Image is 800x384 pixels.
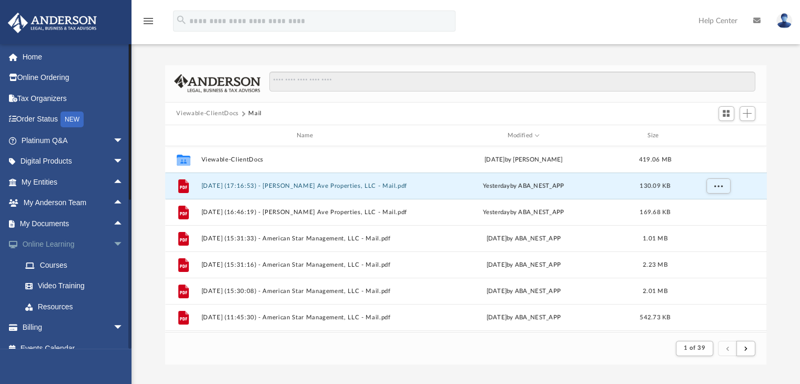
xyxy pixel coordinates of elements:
span: arrow_drop_up [113,171,134,193]
div: [DATE] by ABA_NEST_APP [418,287,630,296]
a: Video Training [15,276,134,297]
span: arrow_drop_up [113,213,134,235]
div: Name [200,131,412,140]
button: Add [740,106,755,121]
span: arrow_drop_down [113,234,134,256]
img: User Pic [776,13,792,28]
button: [DATE] (15:31:33) - American Star Management, LLC - Mail.pdf [201,235,413,242]
div: id [169,131,196,140]
span: 130.09 KB [640,183,670,189]
button: [DATE] (17:16:53) - [PERSON_NAME] Ave Properties, LLC - Mail.pdf [201,183,413,189]
button: 1 of 39 [676,341,713,356]
input: Search files and folders [269,72,755,92]
span: 1 of 39 [684,345,705,351]
a: Digital Productsarrow_drop_down [7,151,139,172]
a: Billingarrow_drop_down [7,317,139,338]
a: Home [7,46,139,67]
span: arrow_drop_down [113,130,134,151]
img: Anderson Advisors Platinum Portal [5,13,100,33]
div: [DATE] by [PERSON_NAME] [418,155,630,165]
a: Tax Organizers [7,88,139,109]
span: 169.68 KB [640,209,670,215]
button: [DATE] (16:46:19) - [PERSON_NAME] Ave Properties, LLC - Mail.pdf [201,209,413,216]
button: More options [706,178,730,194]
button: [DATE] (11:45:30) - American Star Management, LLC - Mail.pdf [201,314,413,321]
a: My Anderson Teamarrow_drop_up [7,193,134,214]
span: 2.01 MB [643,288,667,294]
button: [DATE] (15:30:08) - American Star Management, LLC - Mail.pdf [201,288,413,295]
span: 542.73 KB [640,315,670,320]
a: Order StatusNEW [7,109,139,130]
a: Online Learningarrow_drop_down [7,234,139,255]
div: id [681,131,754,140]
button: Viewable-ClientDocs [176,109,238,118]
div: [DATE] by ABA_NEST_APP [418,313,630,322]
a: Online Ordering [7,67,139,88]
span: 419.06 MB [639,157,671,163]
div: [DATE] by ABA_NEST_APP [418,234,630,244]
div: NEW [60,112,84,127]
i: search [176,14,187,26]
span: 2.23 MB [643,262,667,268]
div: grid [165,146,767,332]
button: Switch to Grid View [718,106,734,121]
button: [DATE] (15:31:16) - American Star Management, LLC - Mail.pdf [201,261,413,268]
div: by ABA_NEST_APP [418,208,630,217]
a: My Documentsarrow_drop_up [7,213,134,234]
i: menu [142,15,155,27]
div: by ABA_NEST_APP [418,181,630,191]
a: Events Calendar [7,338,139,359]
div: [DATE] by ABA_NEST_APP [418,260,630,270]
button: Viewable-ClientDocs [201,156,413,163]
a: Courses [15,255,139,276]
span: yesterday [483,209,510,215]
button: Mail [248,109,262,118]
a: Resources [15,296,139,317]
div: Size [634,131,676,140]
span: arrow_drop_down [113,317,134,339]
span: arrow_drop_down [113,151,134,173]
span: 1.01 MB [643,236,667,241]
a: menu [142,20,155,27]
a: Platinum Q&Aarrow_drop_down [7,130,139,151]
div: Modified [417,131,629,140]
span: arrow_drop_up [113,193,134,214]
a: My Entitiesarrow_drop_up [7,171,139,193]
span: yesterday [483,183,510,189]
